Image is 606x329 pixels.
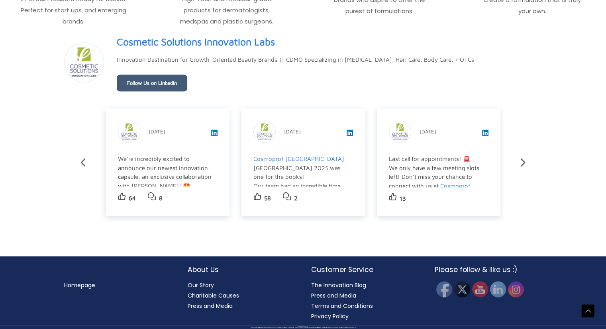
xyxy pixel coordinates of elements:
p: 13 [400,193,406,204]
img: sk-post-userpic [118,121,140,142]
div: Last call for appointments! 🚨 We only have a few meeting slots left! Don't miss your chance to co... [389,154,487,235]
p: [DATE] [284,127,301,136]
a: View post on LinkedIn [347,130,353,137]
nav: About Us [188,280,295,311]
a: Cosmoprof [GEOGRAPHIC_DATA] [253,155,344,162]
p: Innovation Destination for Growth-Oriented Beauty Brands || CDMO Specializing in [MEDICAL_DATA], ... [117,54,474,65]
a: Press and Media [311,291,356,299]
div: [GEOGRAPHIC_DATA] 2025 was one for the books! Our team had an incredible time connecting with so ... [253,154,352,307]
nav: Menu [64,280,172,290]
img: Twitter [454,281,470,297]
a: The Innovation Blog [311,281,366,289]
a: Charitable Causes [188,291,239,299]
h2: Customer Service [311,264,419,274]
h2: Please follow & like us :) [435,264,542,274]
p: 8 [159,192,163,204]
a: View page on LinkedIn [117,33,275,51]
div: All material on this Website, including design, text, images, logos and sounds, are owned by Cosm... [14,327,592,328]
a: Follow Us on LinkedIn [117,74,187,91]
p: 2 [294,192,298,204]
p: [DATE] [149,127,165,136]
a: Terms and Conditions [311,302,373,309]
p: 58 [264,192,271,204]
img: sk-header-picture [65,43,104,82]
a: Privacy Policy [311,312,349,320]
img: sk-post-userpic [389,121,411,142]
div: Copyright © 2025 [14,326,592,327]
a: Press and Media [188,302,233,309]
nav: Customer Service [311,280,419,321]
a: View post on LinkedIn [482,130,488,137]
img: Facebook [436,281,452,297]
img: sk-post-userpic [254,121,275,142]
h2: About Us [188,264,295,274]
a: Homepage [64,281,95,289]
p: [DATE] [420,127,436,136]
a: View post on LinkedIn [211,130,218,137]
p: 64 [129,192,136,204]
a: Our Story [188,281,214,289]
